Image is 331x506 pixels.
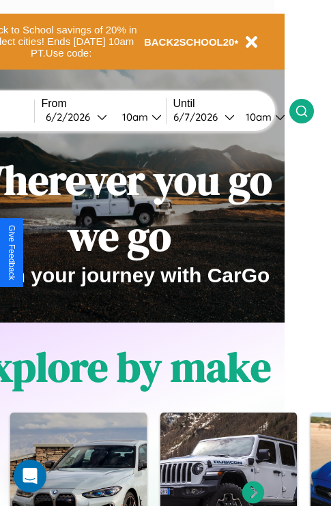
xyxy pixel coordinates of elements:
div: Give Feedback [7,225,16,280]
label: Until [173,98,289,110]
div: Open Intercom Messenger [14,460,46,492]
button: 6/2/2026 [42,110,111,124]
label: From [42,98,166,110]
div: 10am [115,110,152,123]
div: 6 / 7 / 2026 [173,110,225,123]
button: 10am [111,110,166,124]
div: 10am [239,110,275,123]
div: 6 / 2 / 2026 [46,110,97,123]
b: BACK2SCHOOL20 [144,36,235,48]
button: 10am [235,110,289,124]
